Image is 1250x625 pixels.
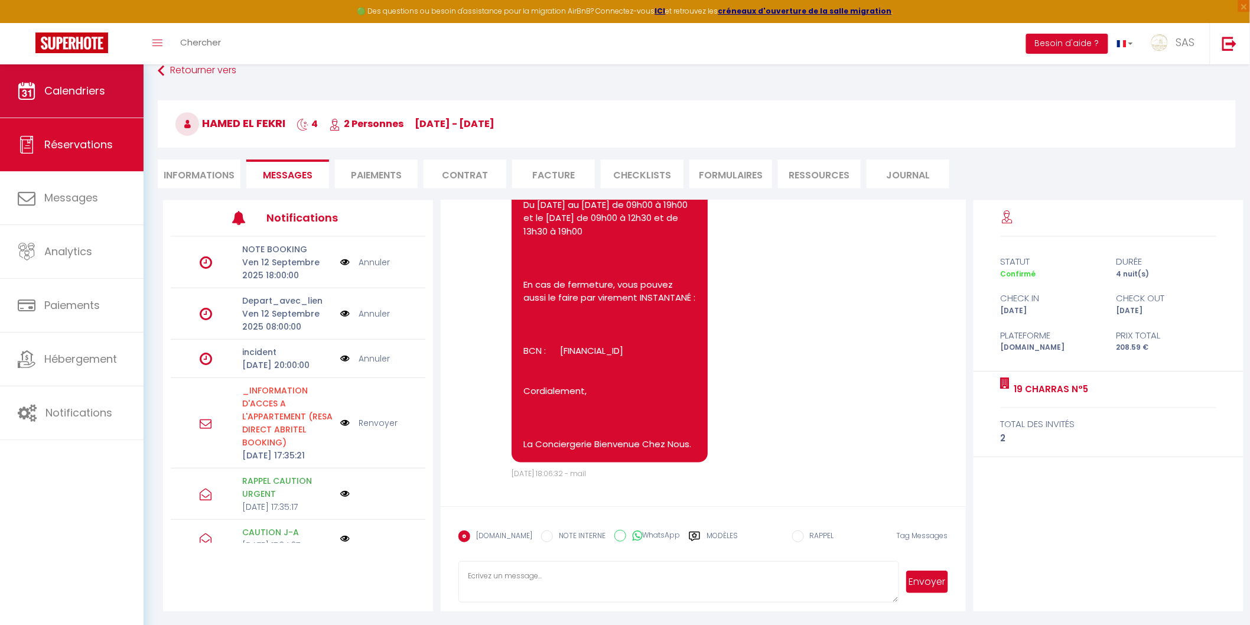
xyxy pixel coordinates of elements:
span: Paiements [44,298,100,312]
span: Tag Messages [897,530,948,541]
span: [DATE] 18:06:32 - mail [512,468,586,478]
a: ICI [655,6,666,16]
li: Facture [512,159,595,188]
span: 2 Personnes [329,117,403,131]
p: Depart_avec_lien [242,294,333,307]
li: Journal [867,159,949,188]
p: [DATE] 17:35:21 [242,449,333,462]
div: [DATE] [1108,305,1224,317]
div: Prix total [1108,328,1224,343]
span: Messages [44,190,98,205]
div: Plateforme [992,328,1108,343]
h3: Notifications [266,204,373,231]
div: [DATE] [992,305,1108,317]
img: NO IMAGE [340,489,350,499]
label: NOTE INTERNE [553,530,606,543]
li: Ressources [778,159,861,188]
span: 4 [297,117,318,131]
img: logout [1222,36,1237,51]
div: check in [992,291,1108,305]
img: Super Booking [35,32,108,53]
span: Hébergement [44,351,117,366]
li: CHECKLISTS [601,159,683,188]
li: FORMULAIRES [689,159,772,188]
img: NO IMAGE [340,534,350,543]
a: créneaux d'ouverture de la salle migration [718,6,892,16]
div: 208.59 € [1108,342,1224,353]
div: 2 [1001,431,1217,445]
label: WhatsApp [626,530,680,543]
p: CAUTION J-A [242,526,333,539]
span: Chercher [180,36,221,48]
a: Annuler [359,256,390,269]
img: ... [1151,34,1168,51]
div: [DOMAIN_NAME] [992,342,1108,353]
p: RAPPEL CAUTION URGENT [242,474,333,500]
span: Messages [263,168,312,182]
label: Modèles [707,530,738,551]
a: Retourner vers [158,60,1236,82]
button: Ouvrir le widget de chat LiveChat [9,5,45,40]
img: NO IMAGE [340,256,350,269]
img: NO IMAGE [340,416,350,429]
span: SAS [1176,35,1195,50]
a: Chercher [171,23,230,64]
span: Hamed El fekri [175,116,285,131]
img: NO IMAGE [340,352,350,365]
a: ... SAS [1142,23,1210,64]
li: Informations [158,159,240,188]
a: Renvoyer [359,416,398,429]
p: [DATE] 17:34:37 [242,539,333,552]
div: statut [992,255,1108,269]
button: Besoin d'aide ? [1026,34,1108,54]
p: incident [242,346,333,359]
p: NOTE BOOKING [242,243,333,256]
p: Ven 12 Septembre 2025 08:00:00 [242,307,333,333]
li: Paiements [335,159,418,188]
div: durée [1108,255,1224,269]
label: RAPPEL [804,530,834,543]
label: [DOMAIN_NAME] [470,530,532,543]
img: NO IMAGE [340,307,350,320]
p: Ven 12 Septembre 2025 18:00:00 [242,256,333,282]
span: Notifications [45,405,112,420]
a: Annuler [359,352,390,365]
li: Contrat [424,159,506,188]
a: 19 Charras N°5 [1010,382,1089,396]
button: Envoyer [906,571,948,593]
span: Confirmé [1001,269,1036,279]
span: Calendriers [44,83,105,98]
p: [DATE] 17:35:17 [242,500,333,513]
div: total des invités [1001,417,1217,431]
span: Analytics [44,244,92,259]
p: Motif d'échec d'envoi [242,384,333,449]
div: 4 nuit(s) [1108,269,1224,280]
div: check out [1108,291,1224,305]
span: [DATE] - [DATE] [415,117,494,131]
a: Annuler [359,307,390,320]
p: [DATE] 20:00:00 [242,359,333,372]
span: Réservations [44,137,113,152]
